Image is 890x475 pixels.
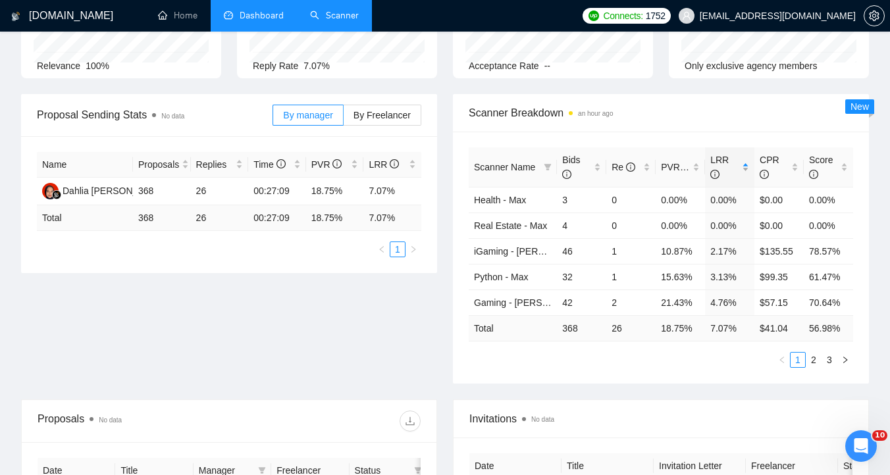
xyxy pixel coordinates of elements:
button: setting [864,5,885,26]
td: 3 [557,187,606,213]
td: 368 [133,178,191,205]
img: gigradar-bm.png [52,190,61,199]
time: an hour ago [578,110,613,117]
span: setting [864,11,884,21]
a: 2 [806,353,821,367]
td: 0.00% [705,187,754,213]
span: right [841,356,849,364]
td: 1 [606,264,656,289]
span: Score [809,155,833,180]
a: 1 [791,353,805,367]
a: setting [864,11,885,21]
span: Time [253,159,285,170]
td: 26 [191,205,249,231]
td: 10.87% [656,238,705,264]
span: left [378,245,386,253]
span: 10 [872,430,887,441]
td: 7.07% [363,178,421,205]
img: DW [42,183,59,199]
span: By Freelancer [353,110,411,120]
span: CPR [760,155,779,180]
span: filter [258,466,266,474]
span: -- [544,61,550,71]
a: Gaming - [PERSON_NAME] [474,297,590,308]
span: info-circle [332,159,342,168]
a: iGaming - [PERSON_NAME] [474,246,592,257]
span: PVR [661,162,692,172]
td: 2 [606,289,656,315]
td: 2.17% [705,238,754,264]
a: homeHome [158,10,197,21]
td: 21.43% [656,289,705,315]
td: 56.98 % [804,315,853,341]
span: 1752 [646,9,666,23]
td: 00:27:09 [248,178,306,205]
a: 1 [390,242,405,257]
td: 368 [133,205,191,231]
td: $135.55 [754,238,804,264]
div: Proposals [38,411,229,432]
span: info-circle [562,170,571,179]
iframe: Intercom live chat [845,430,877,462]
span: 100% [86,61,109,71]
td: $ 41.04 [754,315,804,341]
span: 7.07% [303,61,330,71]
td: 7.07 % [705,315,754,341]
span: Invitations [469,411,852,427]
span: Proposals [138,157,179,172]
span: left [778,356,786,364]
span: info-circle [626,162,635,172]
td: 0.00% [804,213,853,238]
li: 3 [822,352,837,368]
span: user [682,11,691,20]
span: info-circle [390,159,399,168]
td: 26 [606,315,656,341]
a: 3 [822,353,837,367]
img: logo [11,6,20,27]
span: LRR [710,155,729,180]
button: right [837,352,853,368]
li: Previous Page [374,241,390,257]
td: $0.00 [754,187,804,213]
td: 0 [606,213,656,238]
td: 0.00% [705,213,754,238]
span: Dashboard [240,10,284,21]
td: Total [469,315,557,341]
td: 1 [606,238,656,264]
a: Real Estate - Max [474,220,547,231]
span: filter [541,157,554,177]
td: 15.63% [656,264,705,289]
td: 46 [557,238,606,264]
span: right [409,245,417,253]
div: Dahlia [PERSON_NAME] [63,184,167,198]
td: 42 [557,289,606,315]
span: info-circle [276,159,286,168]
span: Bids [562,155,580,180]
button: left [374,241,390,257]
span: Re [612,162,635,172]
span: No data [161,113,184,120]
td: 3.13% [705,264,754,289]
button: download [400,411,421,432]
td: 61.47% [804,264,853,289]
li: Previous Page [774,352,790,368]
span: info-circle [809,170,818,179]
span: No data [99,416,122,424]
th: Name [37,152,133,178]
span: Connects: [603,9,642,23]
td: $57.15 [754,289,804,315]
td: 00:27:09 [248,205,306,231]
td: Total [37,205,133,231]
span: No data [531,416,554,423]
td: 32 [557,264,606,289]
th: Proposals [133,152,191,178]
span: Replies [196,157,234,172]
span: info-circle [710,170,720,179]
td: 4.76% [705,289,754,315]
span: Acceptance Rate [469,61,539,71]
span: Only exclusive agency members [685,61,818,71]
li: Next Page [406,241,421,257]
td: 7.07 % [363,205,421,231]
li: 2 [806,352,822,368]
td: 0.00% [656,213,705,238]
